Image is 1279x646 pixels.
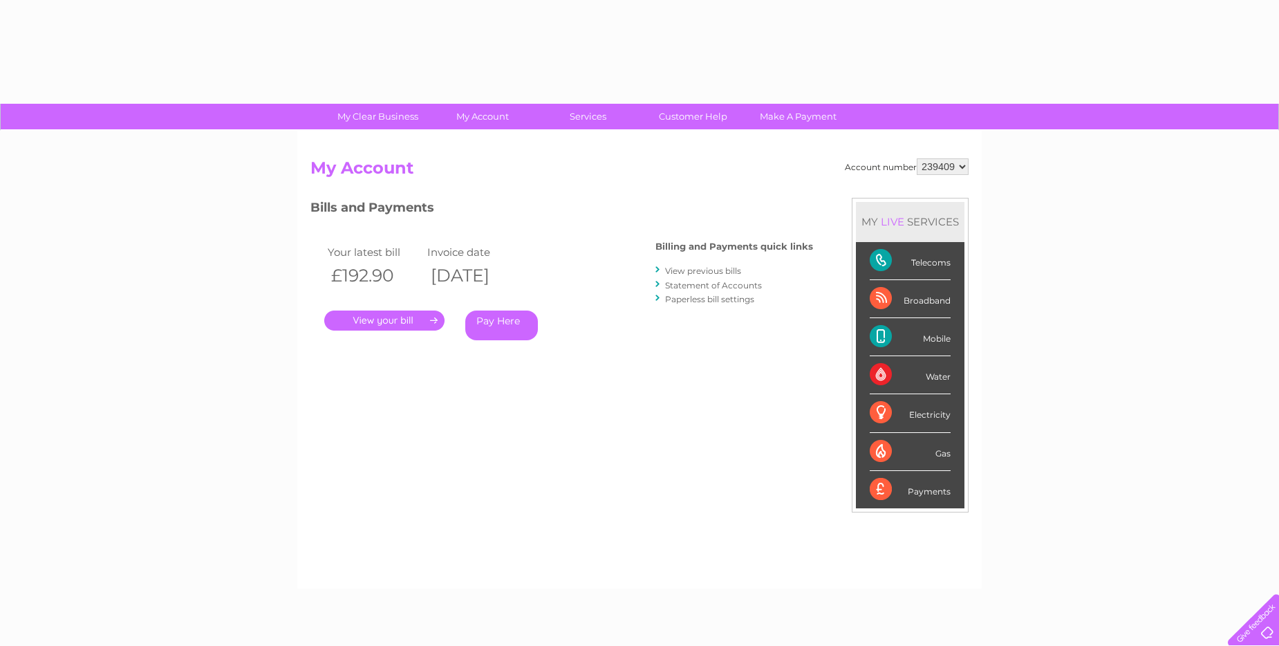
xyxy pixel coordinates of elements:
div: Account number [845,158,969,175]
td: Your latest bill [324,243,424,261]
div: LIVE [878,215,907,228]
a: . [324,311,445,331]
div: Gas [870,433,951,471]
a: My Account [426,104,540,129]
div: MY SERVICES [856,202,964,241]
a: Customer Help [636,104,750,129]
h3: Bills and Payments [310,198,813,222]
h2: My Account [310,158,969,185]
a: Make A Payment [741,104,855,129]
td: Invoice date [424,243,523,261]
div: Mobile [870,318,951,356]
h4: Billing and Payments quick links [655,241,813,252]
div: Broadband [870,280,951,318]
a: Pay Here [465,311,538,340]
div: Water [870,356,951,394]
div: Telecoms [870,242,951,280]
a: My Clear Business [321,104,435,129]
a: View previous bills [665,266,741,276]
a: Paperless bill settings [665,294,754,304]
th: £192.90 [324,261,424,290]
div: Electricity [870,394,951,432]
div: Payments [870,471,951,508]
th: [DATE] [424,261,523,290]
a: Services [531,104,645,129]
a: Statement of Accounts [665,280,762,290]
